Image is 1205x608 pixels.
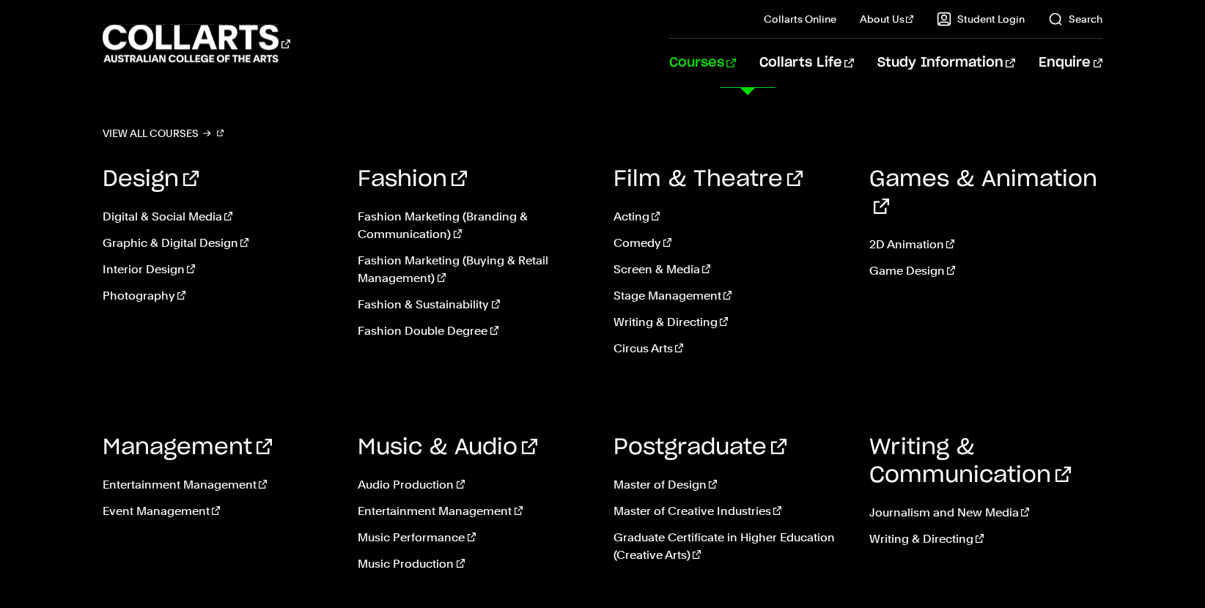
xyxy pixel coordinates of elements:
a: Fashion & Sustainability [358,296,592,314]
a: Writing & Communication [869,437,1071,486]
a: Postgraduate [613,437,786,459]
a: Music Production [358,555,592,573]
a: Courses [669,39,736,87]
a: Fashion [358,168,467,190]
a: Master of Creative Industries [613,503,847,520]
a: Film & Theatre [613,168,803,190]
a: 2D Animation [869,236,1103,253]
a: Student Login [937,12,1025,26]
a: Entertainment Management [358,503,592,520]
a: Graduate Certificate in Higher Education (Creative Arts) [613,529,847,564]
a: Collarts Online [764,12,836,26]
a: Master of Design [613,476,847,494]
a: Digital & Social Media [103,208,336,226]
a: Circus Arts [613,340,847,357]
a: Enquire [1039,39,1102,87]
a: Graphic & Digital Design [103,234,336,252]
a: Comedy [613,234,847,252]
a: View all courses [103,123,224,144]
a: Study Information [877,39,1015,87]
a: Acting [613,208,847,226]
a: Music & Audio [358,437,537,459]
a: Games & Animation [869,168,1097,218]
a: Entertainment Management [103,476,336,494]
a: Music Performance [358,529,592,546]
a: Game Design [869,262,1103,280]
a: Fashion Marketing (Branding & Communication) [358,208,592,243]
a: Stage Management [613,287,847,305]
a: Photography [103,287,336,305]
a: Search [1048,12,1102,26]
a: Event Management [103,503,336,520]
a: Management [103,437,272,459]
div: Go to homepage [103,23,290,64]
a: About Us [860,12,914,26]
a: Writing & Directing [869,530,1103,548]
a: Collarts Life [759,39,854,87]
a: Fashion Marketing (Buying & Retail Management) [358,252,592,287]
a: Fashion Double Degree [358,322,592,340]
a: Interior Design [103,261,336,278]
a: Design [103,168,199,190]
a: Screen & Media [613,261,847,278]
a: Writing & Directing [613,314,847,331]
a: Audio Production [358,476,592,494]
a: Journalism and New Media [869,504,1103,522]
